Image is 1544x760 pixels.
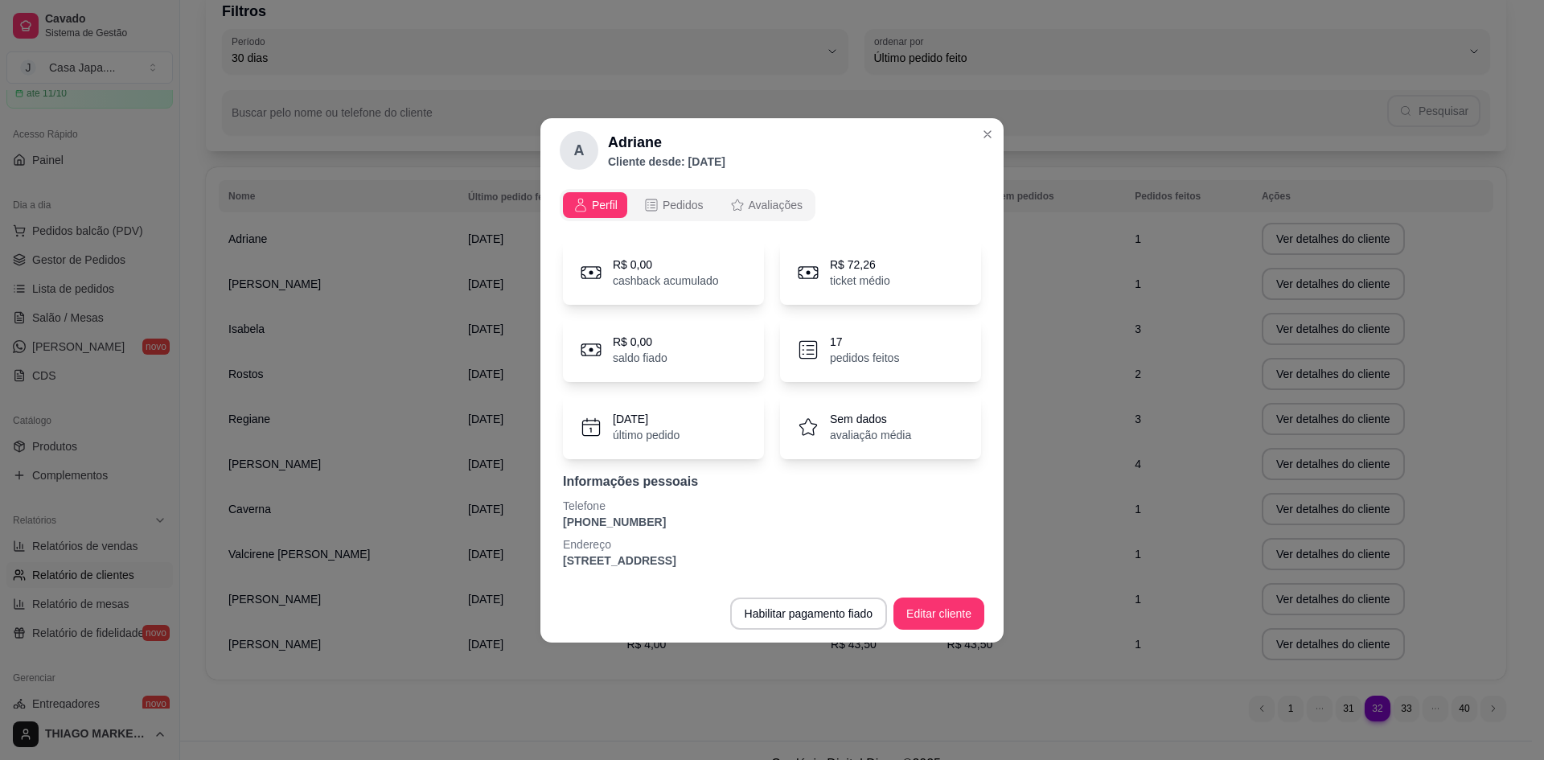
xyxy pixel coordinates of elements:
[613,411,680,427] p: [DATE]
[830,273,890,289] p: ticket médio
[663,197,704,213] span: Pedidos
[830,427,911,443] p: avaliação média
[563,514,981,530] p: [PHONE_NUMBER]
[563,553,981,569] p: [STREET_ADDRESS]
[830,334,899,350] p: 17
[830,257,890,273] p: R$ 72,26
[592,197,618,213] span: Perfil
[608,131,725,154] h2: Adriane
[608,154,725,170] p: Cliente desde: [DATE]
[563,472,981,491] p: Informações pessoais
[560,189,984,221] div: opções
[560,131,598,170] div: A
[563,498,981,514] p: Telefone
[830,411,911,427] p: Sem dados
[613,427,680,443] p: último pedido
[560,189,815,221] div: opções
[830,350,899,366] p: pedidos feitos
[749,197,803,213] span: Avaliações
[563,536,981,553] p: Endereço
[975,121,1000,147] button: Close
[613,273,719,289] p: cashback acumulado
[893,598,984,630] button: Editar cliente
[613,257,719,273] p: R$ 0,00
[613,350,667,366] p: saldo fiado
[730,598,888,630] button: Habilitar pagamento fiado
[613,334,667,350] p: R$ 0,00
